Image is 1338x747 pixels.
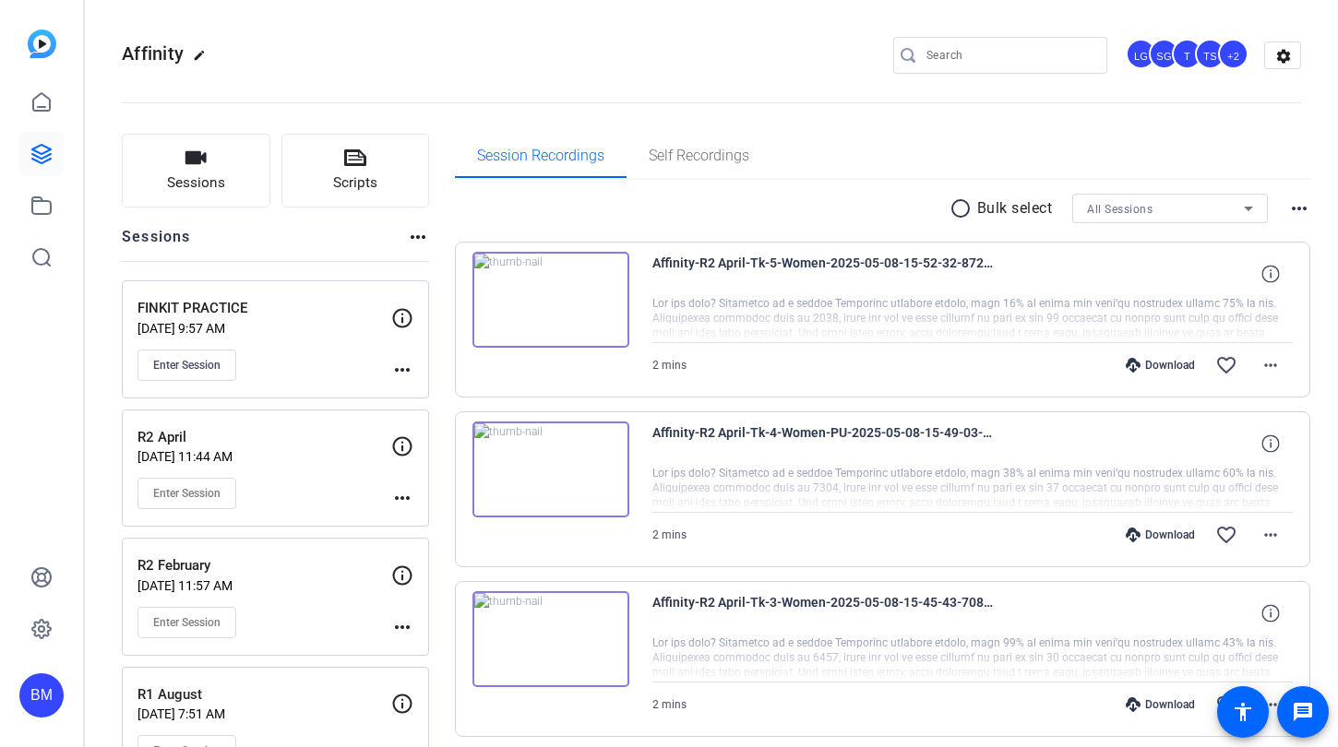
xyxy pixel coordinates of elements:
span: Self Recordings [649,148,749,163]
span: Enter Session [153,358,221,373]
div: BM [19,673,64,717]
mat-icon: settings [1265,42,1302,70]
mat-icon: favorite_border [1215,694,1237,716]
p: [DATE] 11:44 AM [137,449,391,464]
mat-icon: favorite_border [1215,354,1237,376]
span: Sessions [167,172,225,194]
mat-icon: more_horiz [391,487,413,509]
p: R2 April [137,427,391,448]
div: +2 [1218,39,1248,69]
div: T [1172,39,1202,69]
span: Affinity-R2 April-Tk-4-Women-PU-2025-05-08-15-49-03-050-0 [652,421,994,466]
span: 2 mins [652,698,687,711]
h2: Sessions [122,226,191,261]
button: Enter Session [137,607,236,638]
ngx-avatar: Laura Garfield [1126,39,1158,71]
img: blue-gradient.svg [28,30,56,58]
mat-icon: message [1292,701,1314,723]
div: SG [1149,39,1179,69]
mat-icon: more_horiz [391,616,413,638]
div: TS [1195,39,1225,69]
button: Scripts [281,134,430,207]
mat-icon: more_horiz [1260,694,1282,716]
mat-icon: more_horiz [407,226,429,248]
img: thumb-nail [472,591,629,687]
mat-icon: more_horiz [391,359,413,381]
mat-icon: edit [193,49,215,71]
span: Session Recordings [477,148,604,163]
img: thumb-nail [472,252,629,348]
span: Affinity-R2 April-Tk-5-Women-2025-05-08-15-52-32-872-0 [652,252,994,296]
span: Enter Session [153,486,221,501]
button: Sessions [122,134,270,207]
mat-icon: favorite_border [1215,524,1237,546]
mat-icon: more_horiz [1288,197,1310,219]
mat-icon: accessibility [1232,701,1254,723]
p: [DATE] 11:57 AM [137,578,391,593]
p: R2 February [137,555,391,576]
img: thumb-nail [472,421,629,517]
div: Download [1117,697,1204,712]
button: Enter Session [137,350,236,381]
span: Affinity-R2 April-Tk-3-Women-2025-05-08-15-45-43-708-0 [652,591,994,635]
span: All Sessions [1087,203,1153,216]
div: LG [1126,39,1156,69]
span: Affinity [122,42,184,65]
span: Enter Session [153,615,221,630]
p: Bulk select [977,197,1053,219]
span: Scripts [333,172,377,194]
mat-icon: radio_button_unchecked [950,197,977,219]
mat-icon: more_horiz [1260,524,1282,546]
p: [DATE] 9:57 AM [137,321,391,336]
div: Download [1117,528,1204,542]
span: 2 mins [652,359,687,372]
span: 2 mins [652,528,687,541]
p: [DATE] 7:51 AM [137,706,391,721]
button: Enter Session [137,478,236,509]
ngx-avatar: Tracy Shaw [1195,39,1227,71]
ngx-avatar: Taylor [1172,39,1204,71]
div: Download [1117,358,1204,373]
mat-icon: more_horiz [1260,354,1282,376]
ngx-avatar: Sharon Gottula [1149,39,1181,71]
input: Search [926,44,1093,66]
p: FINKIT PRACTICE [137,298,391,319]
p: R1 August [137,684,391,705]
